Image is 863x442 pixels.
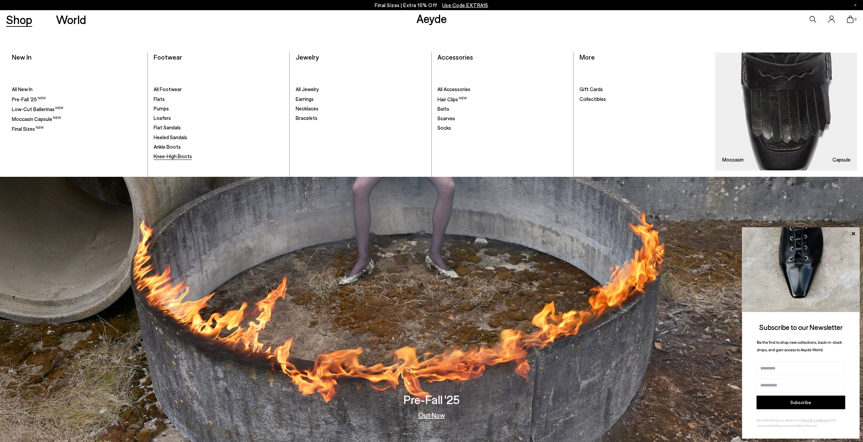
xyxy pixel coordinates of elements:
a: Bracelets [296,115,425,122]
a: All Jewelry [296,86,425,93]
span: Ankle Boots [154,144,181,150]
span: Belts [437,106,449,112]
a: Aeyde [416,11,447,25]
h3: Moccasin [722,157,744,162]
span: Loafers [154,115,171,121]
span: Pre-Fall '25 [12,96,46,102]
a: Out Now [418,412,445,418]
span: Navigate to /collections/ss25-final-sizes [442,2,488,8]
span: All Accessories [437,86,470,92]
span: Subscribe to our Newsletter [759,323,843,331]
a: Jewelry [296,53,319,61]
h3: Pre-Fall '25 [404,394,460,405]
a: Moccasin Capsule [715,52,857,171]
a: All New In [12,86,141,93]
span: Be the first to shop new collections, back-in-stock drops, and gain access to Aeyde World. [757,340,842,352]
a: Ankle Boots [154,144,283,150]
a: Flats [154,96,283,103]
a: Low-Cut Ballerinas [12,106,141,113]
button: Subscribe [757,396,845,409]
span: All Jewelry [296,86,319,92]
a: Hair Clips [437,96,567,103]
span: Final Sizes [12,126,44,132]
a: Footwear [154,53,182,61]
span: Flat Sandals [154,124,181,130]
a: New In [12,53,32,61]
p: Final Sizes | Extra 15% Off [375,1,488,9]
span: By subscribing, you agree to our [757,418,801,422]
span: Hair Clips [437,96,467,102]
span: Bracelets [296,115,317,121]
span: All Footwear [154,86,182,92]
a: Pumps [154,105,283,112]
span: Necklaces [296,105,318,111]
span: Collectibles [579,96,606,102]
a: Earrings [296,96,425,103]
span: Socks [437,125,451,131]
a: Socks [437,125,567,131]
span: All New In [12,86,33,92]
span: Pumps [154,105,169,111]
span: Heeled Sandals [154,134,187,140]
a: Terms & Conditions [801,418,827,422]
h3: Capsule [832,157,850,162]
span: Earrings [296,96,314,102]
a: All Accessories [437,86,567,93]
a: Necklaces [296,105,425,112]
a: Heeled Sandals [154,134,283,141]
a: Collectibles [579,96,709,103]
a: Gift Cards [579,86,709,93]
a: Accessories [437,53,473,61]
span: Scarves [437,115,455,121]
a: Belts [437,106,567,112]
span: Knee-High Boots [154,153,192,159]
span: Moccasin Capsule [12,116,61,122]
img: ca3f721fb6ff708a270709c41d776025.jpg [742,227,860,312]
a: Loafers [154,115,283,122]
a: Moccasin Capsule [12,115,141,123]
span: Flats [154,96,165,102]
span: Low-Cut Ballerinas [12,106,63,112]
span: 0 [854,18,857,21]
a: World [56,14,86,25]
a: Flat Sandals [154,124,283,131]
span: Gift Cards [579,86,603,92]
a: All Footwear [154,86,283,93]
a: Scarves [437,115,567,122]
a: Pre-Fall '25 [12,96,141,103]
a: Final Sizes [12,125,141,132]
a: Knee-High Boots [154,153,283,160]
a: More [579,53,594,61]
a: 0 [847,16,854,23]
a: Shop [6,14,32,25]
img: Mobile_e6eede4d-78b8-4bd1-ae2a-4197e375e133_900x.jpg [715,52,857,171]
